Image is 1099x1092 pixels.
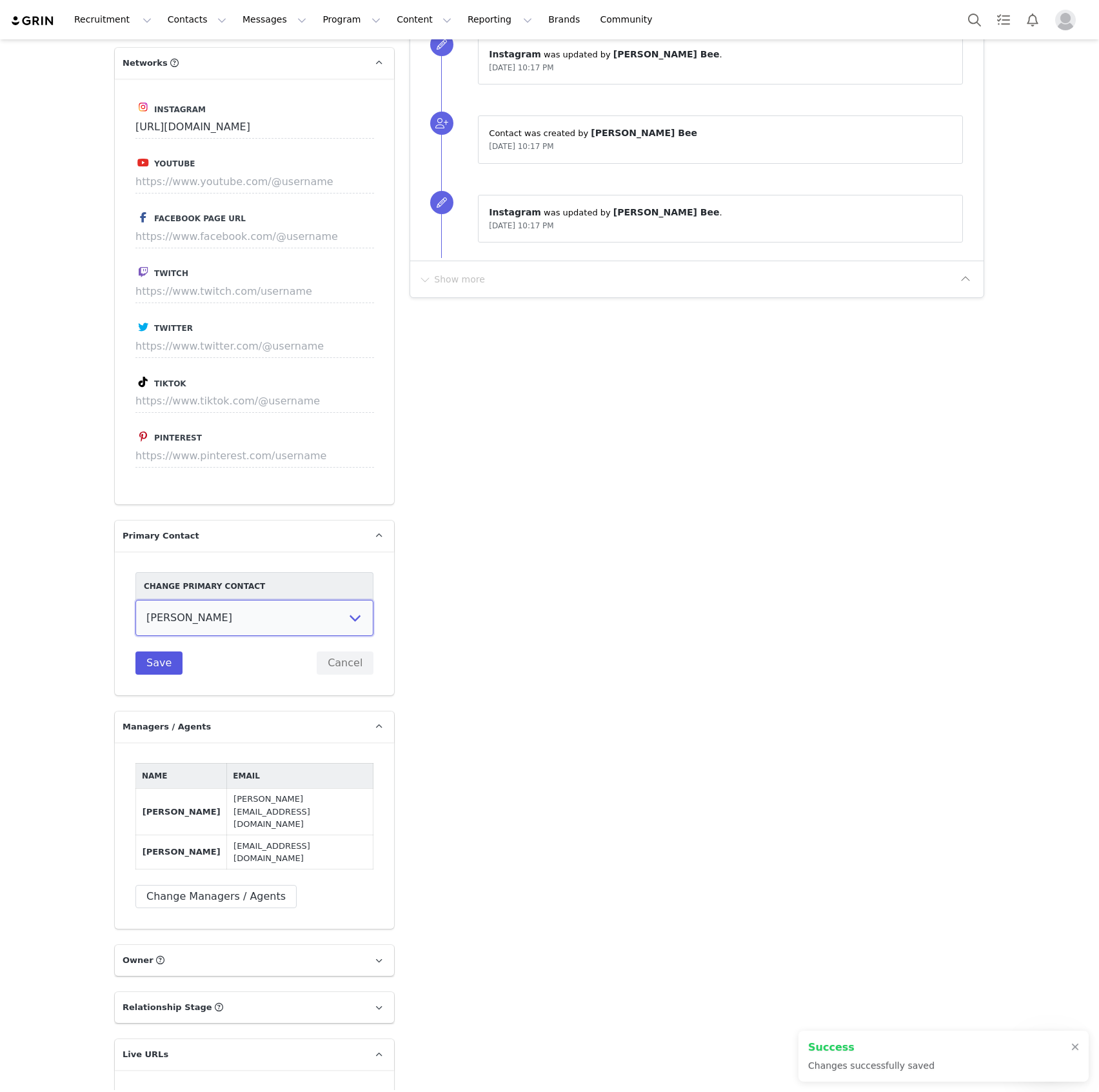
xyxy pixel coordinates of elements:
[154,324,193,333] span: Twitter
[460,5,540,34] button: Reporting
[489,49,541,59] span: Instagram
[489,142,553,151] span: [DATE] 10:17 PM
[227,763,373,788] th: Email
[135,572,373,600] div: Change Primary Contact
[123,720,211,733] span: Managers / Agents
[123,530,199,542] span: Primary Contact
[1047,10,1089,30] button: Profile
[138,102,148,112] img: instagram.svg
[143,847,221,857] a: [PERSON_NAME]
[489,126,952,140] p: Contact was created by ⁨ ⁩
[123,954,153,967] span: Owner
[123,1048,168,1061] span: Live URLs
[135,280,374,303] input: https://www.twitch.com/username
[154,159,195,168] span: Youtube
[143,807,221,817] a: [PERSON_NAME]
[160,5,234,34] button: Contacts
[136,763,227,788] th: Name
[540,5,591,34] a: Brands
[808,1040,935,1055] h2: Success
[489,48,952,61] p: ⁨ ⁩ was updated by ⁨ ⁩.
[317,651,373,675] button: Cancel
[315,5,388,34] button: Program
[154,105,206,114] span: Instagram
[960,5,989,34] button: Search
[227,788,373,835] td: [PERSON_NAME][EMAIL_ADDRESS][DOMAIN_NAME]
[154,269,188,278] span: Twitch
[613,49,720,59] span: [PERSON_NAME] Bee
[123,1001,212,1014] span: Relationship Stage
[154,433,202,442] span: Pinterest
[389,5,459,34] button: Content
[135,885,297,908] button: Change Managers / Agents
[489,221,553,230] span: [DATE] 10:17 PM
[1055,10,1076,30] img: placeholder-profile.jpg
[154,214,246,223] span: Facebook Page URL
[613,207,720,217] span: [PERSON_NAME] Bee
[66,5,159,34] button: Recruitment
[1018,5,1047,34] button: Notifications
[489,206,952,219] p: ⁨ ⁩ was updated by ⁨ ⁩.
[10,10,530,25] body: Rich Text Area. Press ALT-0 for help.
[135,170,374,194] input: https://www.youtube.com/@username
[135,115,374,139] input: https://www.instagram.com/username
[135,444,374,468] input: https://www.pinterest.com/username
[227,835,373,869] td: [EMAIL_ADDRESS][DOMAIN_NAME]
[135,225,374,248] input: https://www.facebook.com/@username
[154,379,186,388] span: Tiktok
[489,63,553,72] span: [DATE] 10:17 PM
[489,207,541,217] span: Instagram
[135,651,183,675] button: Save
[989,5,1018,34] a: Tasks
[591,128,697,138] span: [PERSON_NAME] Bee
[235,5,314,34] button: Messages
[135,335,374,358] input: https://www.twitter.com/@username
[418,269,486,290] button: Show more
[123,57,168,70] span: Networks
[10,15,55,27] img: grin logo
[593,5,666,34] a: Community
[135,390,374,413] input: https://www.tiktok.com/@username
[808,1059,935,1073] p: Changes successfully saved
